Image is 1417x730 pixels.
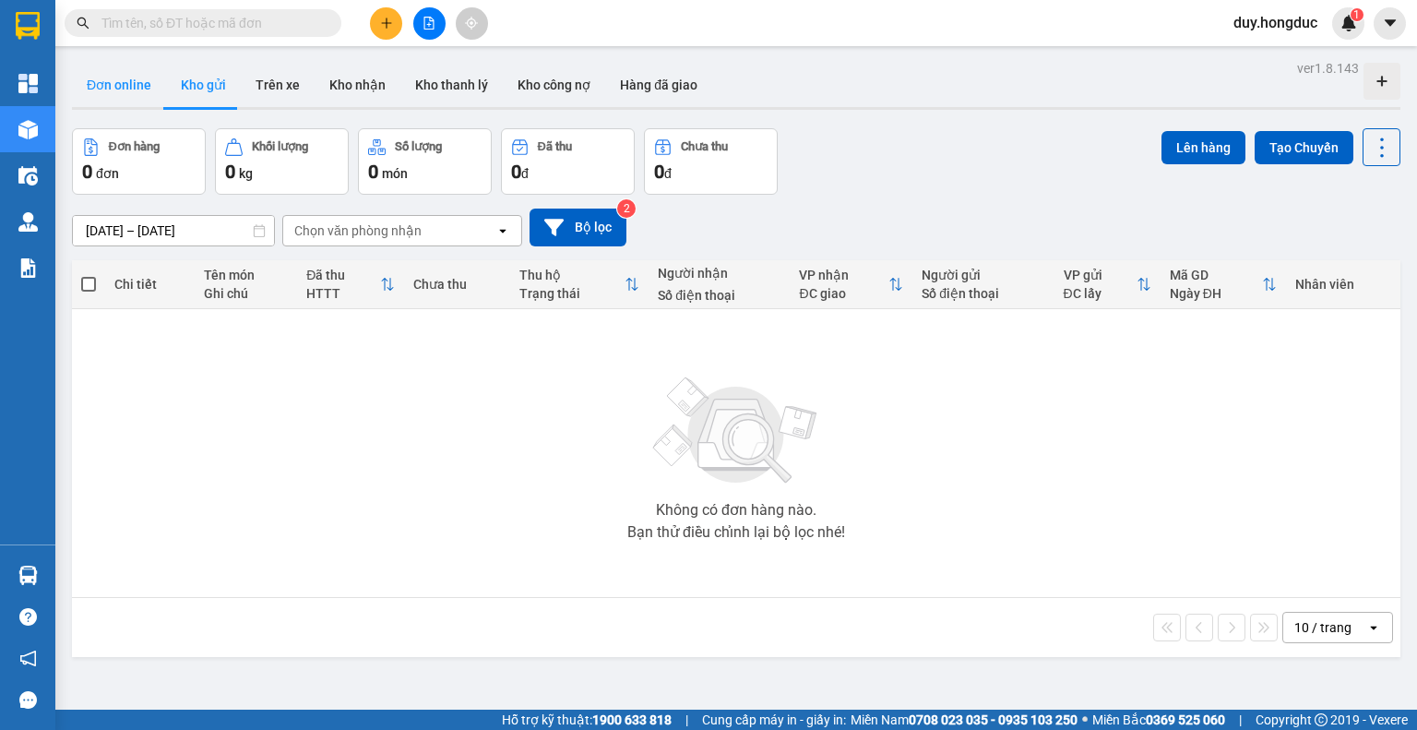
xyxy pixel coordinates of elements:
[519,268,625,282] div: Thu hộ
[395,140,442,153] div: Số lượng
[644,128,778,195] button: Chưa thu0đ
[510,260,649,309] th: Toggle SortBy
[239,166,253,181] span: kg
[413,7,446,40] button: file-add
[252,140,308,153] div: Khối lượng
[1092,710,1225,730] span: Miền Bắc
[400,63,503,107] button: Kho thanh lý
[495,223,510,238] svg: open
[19,608,37,626] span: question-circle
[18,212,38,232] img: warehouse-icon
[1315,713,1328,726] span: copyright
[204,268,288,282] div: Tên món
[1170,268,1262,282] div: Mã GD
[1295,277,1391,292] div: Nhân viên
[654,161,664,183] span: 0
[19,691,37,709] span: message
[503,63,605,107] button: Kho công nợ
[702,710,846,730] span: Cung cấp máy in - giấy in:
[530,209,626,246] button: Bộ lọc
[538,140,572,153] div: Đã thu
[1351,8,1363,21] sup: 1
[501,128,635,195] button: Đã thu0đ
[114,277,185,292] div: Chi tiết
[1374,7,1406,40] button: caret-down
[909,712,1078,727] strong: 0708 023 035 - 0935 103 250
[685,710,688,730] span: |
[851,710,1078,730] span: Miền Nam
[77,17,89,30] span: search
[1064,268,1137,282] div: VP gửi
[1363,63,1400,100] div: Tạo kho hàng mới
[592,712,672,727] strong: 1900 633 818
[297,260,403,309] th: Toggle SortBy
[1064,286,1137,301] div: ĐC lấy
[1294,618,1352,637] div: 10 / trang
[1239,710,1242,730] span: |
[1353,8,1360,21] span: 1
[72,128,206,195] button: Đơn hàng0đơn
[922,268,1044,282] div: Người gửi
[465,17,478,30] span: aim
[101,13,319,33] input: Tìm tên, số ĐT hoặc mã đơn
[294,221,422,240] div: Chọn văn phòng nhận
[358,128,492,195] button: Số lượng0món
[521,166,529,181] span: đ
[1297,58,1359,78] div: ver 1.8.143
[382,166,408,181] span: món
[456,7,488,40] button: aim
[380,17,393,30] span: plus
[1255,131,1353,164] button: Tạo Chuyến
[511,161,521,183] span: 0
[204,286,288,301] div: Ghi chú
[1161,260,1286,309] th: Toggle SortBy
[306,286,379,301] div: HTTT
[225,161,235,183] span: 0
[1054,260,1161,309] th: Toggle SortBy
[1161,131,1245,164] button: Lên hàng
[413,277,501,292] div: Chưa thu
[370,7,402,40] button: plus
[306,268,379,282] div: Đã thu
[519,286,625,301] div: Trạng thái
[315,63,400,107] button: Kho nhận
[617,199,636,218] sup: 2
[1146,712,1225,727] strong: 0369 525 060
[790,260,912,309] th: Toggle SortBy
[605,63,712,107] button: Hàng đã giao
[1219,11,1332,34] span: duy.hongduc
[1366,620,1381,635] svg: open
[16,12,40,40] img: logo-vxr
[72,63,166,107] button: Đơn online
[656,503,816,518] div: Không có đơn hàng nào.
[18,74,38,93] img: dashboard-icon
[1082,716,1088,724] span: ⚪️
[664,166,672,181] span: đ
[644,366,828,496] img: svg+xml;base64,PHN2ZyBjbGFzcz0ibGlzdC1wbHVnX19zdmciIHhtbG5zPSJodHRwOi8vd3d3LnczLm9yZy8yMDAwL3N2Zy...
[96,166,119,181] span: đơn
[215,128,349,195] button: Khối lượng0kg
[1340,15,1357,31] img: icon-new-feature
[502,710,672,730] span: Hỗ trợ kỹ thuật:
[681,140,728,153] div: Chưa thu
[18,258,38,278] img: solution-icon
[18,166,38,185] img: warehouse-icon
[109,140,160,153] div: Đơn hàng
[799,286,888,301] div: ĐC giao
[166,63,241,107] button: Kho gửi
[658,288,780,303] div: Số điện thoại
[82,161,92,183] span: 0
[1382,15,1399,31] span: caret-down
[1170,286,1262,301] div: Ngày ĐH
[18,120,38,139] img: warehouse-icon
[368,161,378,183] span: 0
[627,525,845,540] div: Bạn thử điều chỉnh lại bộ lọc nhé!
[73,216,274,245] input: Select a date range.
[799,268,888,282] div: VP nhận
[922,286,1044,301] div: Số điện thoại
[19,650,37,667] span: notification
[423,17,435,30] span: file-add
[658,266,780,281] div: Người nhận
[18,566,38,585] img: warehouse-icon
[241,63,315,107] button: Trên xe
